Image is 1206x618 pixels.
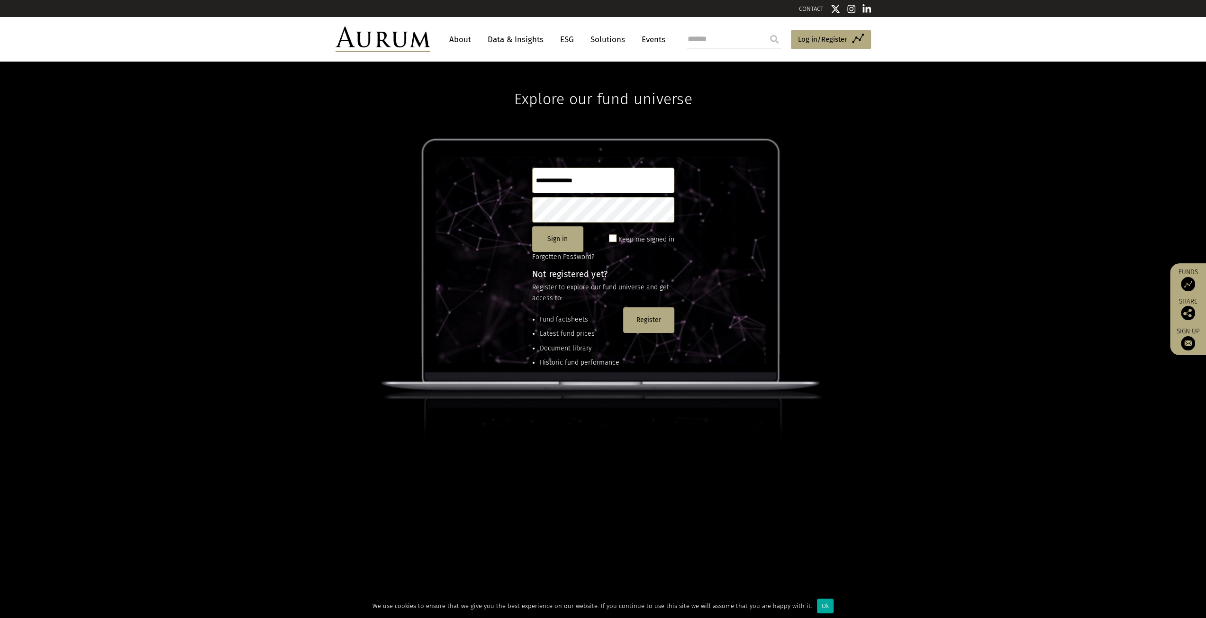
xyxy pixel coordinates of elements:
img: Linkedin icon [862,4,871,14]
li: Document library [540,343,619,354]
a: Data & Insights [483,31,548,48]
a: About [444,31,476,48]
h1: Explore our fund universe [514,62,692,108]
img: Share this post [1181,306,1195,320]
h4: Not registered yet? [532,270,674,278]
img: Twitter icon [831,4,840,14]
a: Events [637,31,665,48]
p: Register to explore our fund universe and get access to: [532,282,674,304]
label: Keep me signed in [618,234,674,245]
span: Log in/Register [798,34,847,45]
img: Access Funds [1181,277,1195,291]
button: Sign in [532,226,583,252]
img: Aurum [336,27,430,52]
a: Sign up [1175,327,1201,350]
li: Fund factsheets [540,314,619,325]
a: Forgotten Password? [532,253,594,261]
img: Instagram icon [847,4,856,14]
img: Sign up to our newsletter [1181,336,1195,350]
a: Log in/Register [791,30,871,50]
a: Solutions [586,31,630,48]
li: Historic fund performance [540,358,619,368]
a: Funds [1175,268,1201,291]
li: Latest fund prices [540,329,619,339]
button: Register [623,307,674,333]
div: Share [1175,298,1201,320]
a: ESG [555,31,579,48]
input: Submit [765,30,784,49]
a: CONTACT [799,5,824,12]
div: Ok [817,599,834,613]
